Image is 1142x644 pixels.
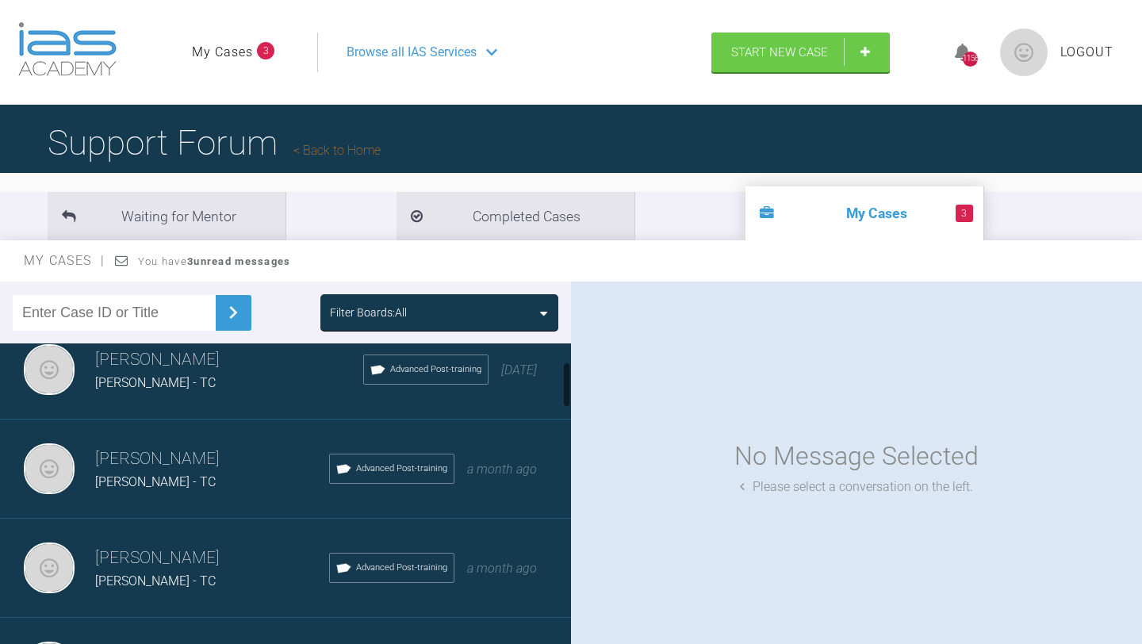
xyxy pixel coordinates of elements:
[711,33,890,72] a: Start New Case
[347,42,477,63] span: Browse all IAS Services
[24,443,75,494] img: Tom Crotty
[95,446,329,473] h3: [PERSON_NAME]
[95,347,363,374] h3: [PERSON_NAME]
[1000,29,1048,76] img: profile.png
[330,304,407,321] div: Filter Boards: All
[1060,42,1113,63] a: Logout
[397,192,634,240] li: Completed Cases
[963,52,978,67] div: 1156
[220,300,246,325] img: chevronRight.28bd32b0.svg
[356,561,447,575] span: Advanced Post-training
[390,362,481,377] span: Advanced Post-training
[48,192,285,240] li: Waiting for Mentor
[356,462,447,476] span: Advanced Post-training
[138,255,291,267] span: You have
[192,42,253,63] a: My Cases
[740,477,973,497] div: Please select a conversation on the left.
[24,253,105,268] span: My Cases
[13,295,216,331] input: Enter Case ID or Title
[501,362,537,378] span: [DATE]
[95,474,216,489] span: [PERSON_NAME] - TC
[467,561,537,576] span: a month ago
[745,186,983,240] li: My Cases
[24,542,75,593] img: Tom Crotty
[293,143,381,158] a: Back to Home
[18,22,117,76] img: logo-light.3e3ef733.png
[95,375,216,390] span: [PERSON_NAME] - TC
[48,115,381,171] h1: Support Forum
[467,462,537,477] span: a month ago
[731,45,828,59] span: Start New Case
[95,545,329,572] h3: [PERSON_NAME]
[95,573,216,588] span: [PERSON_NAME] - TC
[257,42,274,59] span: 3
[956,205,973,222] span: 3
[734,436,979,477] div: No Message Selected
[187,255,290,267] strong: 3 unread messages
[24,344,75,395] img: Tom Crotty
